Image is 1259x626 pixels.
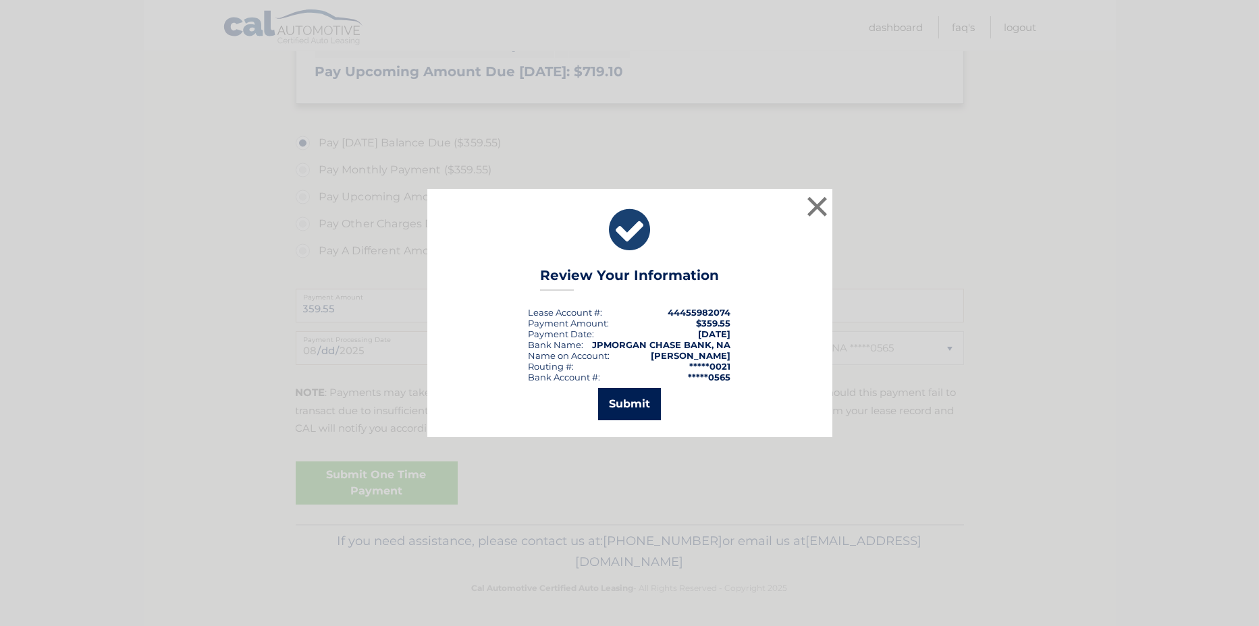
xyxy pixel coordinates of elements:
div: Routing #: [529,361,574,372]
span: Payment Date [529,329,593,339]
h3: Review Your Information [540,267,719,291]
div: Lease Account #: [529,307,603,318]
div: Bank Name: [529,339,584,350]
strong: JPMORGAN CHASE BANK, NA [593,339,731,350]
span: $359.55 [697,318,731,329]
span: [DATE] [699,329,731,339]
div: Bank Account #: [529,372,601,382]
div: Payment Amount: [529,318,610,329]
strong: [PERSON_NAME] [651,350,731,361]
div: Name on Account: [529,350,610,361]
strong: 44455982074 [668,307,731,318]
div: : [529,329,595,339]
button: × [804,193,831,220]
button: Submit [598,388,661,420]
